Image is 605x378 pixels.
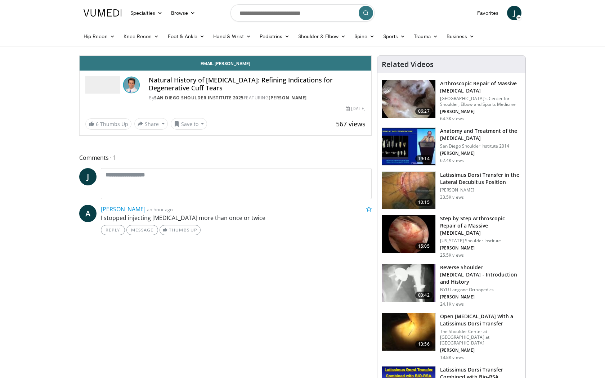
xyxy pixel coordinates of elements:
[79,29,119,44] a: Hip Recon
[171,118,207,130] button: Save to
[507,6,521,20] a: J
[255,29,294,44] a: Pediatrics
[294,29,350,44] a: Shoulder & Elbow
[440,116,464,122] p: 64.3K views
[382,313,435,351] img: 38772_0000_3.png.150x105_q85_crop-smart_upscale.jpg
[149,76,366,92] h4: Natural History of [MEDICAL_DATA]: Refining Indications for Degenerative Cuff Tears
[440,158,464,163] p: 62.4K views
[80,56,371,71] a: Email [PERSON_NAME]
[440,96,521,107] p: [GEOGRAPHIC_DATA]'s Center for Shoulder, Elbow and Sports Medicine
[382,127,521,166] a: 19:14 Anatomy and Treatment of the [MEDICAL_DATA] San Diego Shoulder Institute 2014 [PERSON_NAME]...
[440,252,464,258] p: 25.5K views
[382,215,435,253] img: 7cd5bdb9-3b5e-40f2-a8f4-702d57719c06.150x105_q85_crop-smart_upscale.jpg
[440,347,521,353] p: [PERSON_NAME]
[440,313,521,327] h3: Open [MEDICAL_DATA] With a Latissimus Dorsi Transfer
[440,245,521,251] p: [PERSON_NAME]
[79,205,97,222] a: A
[440,301,464,307] p: 24.1K views
[382,215,521,258] a: 15:05 Step by Step Arthroscopic Repair of a Massive [MEDICAL_DATA] [US_STATE] Shoulder Institute ...
[415,243,433,250] span: 15:05
[154,95,244,101] a: San Diego Shoulder Institute 2025
[440,187,521,193] p: [PERSON_NAME]
[350,29,378,44] a: Spine
[440,194,464,200] p: 33.5K views
[269,95,307,101] a: [PERSON_NAME]
[440,215,521,237] h3: Step by Step Arthroscopic Repair of a Massive [MEDICAL_DATA]
[147,206,173,213] small: an hour ago
[382,264,521,307] a: 03:42 Reverse Shoulder [MEDICAL_DATA] - Introduction and History NYU Langone Orthopedics [PERSON_...
[101,205,145,213] a: [PERSON_NAME]
[84,9,122,17] img: VuMedi Logo
[336,120,366,128] span: 567 views
[440,355,464,360] p: 18.8K views
[96,121,99,127] span: 6
[230,4,375,22] input: Search topics, interventions
[382,60,434,69] h4: Related Videos
[101,213,372,222] p: I stopped injecting [MEDICAL_DATA] more than once or twice
[382,171,521,210] a: 10:15 Latissimus Dorsi Transfer in the Lateral Decubitus Position [PERSON_NAME] 33.5K views
[440,143,521,149] p: San Diego Shoulder Institute 2014
[415,199,433,206] span: 10:15
[126,6,167,20] a: Specialties
[440,294,521,300] p: [PERSON_NAME]
[79,168,97,185] a: J
[415,341,433,348] span: 13:56
[79,153,372,162] span: Comments 1
[119,29,163,44] a: Knee Recon
[123,76,140,94] img: Avatar
[167,6,200,20] a: Browse
[382,172,435,209] img: 38501_0000_3.png.150x105_q85_crop-smart_upscale.jpg
[382,80,435,118] img: 281021_0002_1.png.150x105_q85_crop-smart_upscale.jpg
[85,76,120,94] img: San Diego Shoulder Institute 2025
[160,225,200,235] a: Thumbs Up
[85,118,131,130] a: 6 Thumbs Up
[134,118,168,130] button: Share
[473,6,503,20] a: Favorites
[440,264,521,285] h3: Reverse Shoulder [MEDICAL_DATA] - Introduction and History
[382,264,435,302] img: zucker_4.png.150x105_q85_crop-smart_upscale.jpg
[346,105,365,112] div: [DATE]
[379,29,410,44] a: Sports
[415,292,433,299] span: 03:42
[415,108,433,115] span: 06:27
[440,287,521,293] p: NYU Langone Orthopedics
[440,329,521,346] p: The Shoulder Center at [GEOGRAPHIC_DATA] at [GEOGRAPHIC_DATA]
[415,155,433,162] span: 19:14
[442,29,479,44] a: Business
[440,171,521,186] h3: Latissimus Dorsi Transfer in the Lateral Decubitus Position
[382,128,435,165] img: 58008271-3059-4eea-87a5-8726eb53a503.150x105_q85_crop-smart_upscale.jpg
[382,80,521,122] a: 06:27 Arthroscopic Repair of Massive [MEDICAL_DATA] [GEOGRAPHIC_DATA]'s Center for Shoulder, Elbo...
[440,150,521,156] p: [PERSON_NAME]
[209,29,255,44] a: Hand & Wrist
[440,109,521,114] p: [PERSON_NAME]
[163,29,209,44] a: Foot & Ankle
[101,225,125,235] a: Reply
[440,127,521,142] h3: Anatomy and Treatment of the [MEDICAL_DATA]
[440,80,521,94] h3: Arthroscopic Repair of Massive [MEDICAL_DATA]
[409,29,442,44] a: Trauma
[382,313,521,360] a: 13:56 Open [MEDICAL_DATA] With a Latissimus Dorsi Transfer The Shoulder Center at [GEOGRAPHIC_DAT...
[126,225,158,235] a: Message
[149,95,366,101] div: By FEATURING
[440,238,521,244] p: [US_STATE] Shoulder Institute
